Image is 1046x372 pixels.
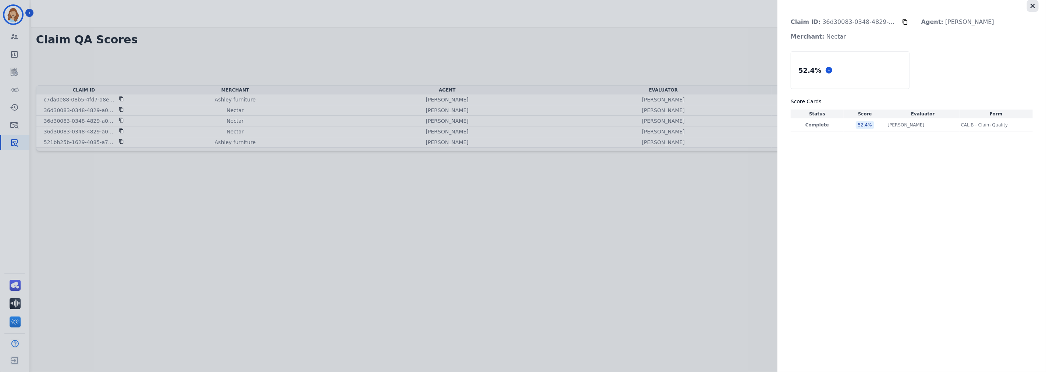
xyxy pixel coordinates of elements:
[785,29,852,44] p: Nectar
[797,64,823,77] div: 52.4 %
[961,122,1008,128] span: CALIB - Claim Quality
[791,98,1033,105] h3: Score Cards
[791,110,844,118] th: Status
[844,110,886,118] th: Score
[921,18,943,25] strong: Agent:
[888,122,925,128] p: [PERSON_NAME]
[960,110,1033,118] th: Form
[886,110,960,118] th: Evaluator
[856,121,874,129] div: 52.4 %
[791,18,821,25] strong: Claim ID:
[915,15,1000,29] p: [PERSON_NAME]
[785,15,902,29] p: 36d30083-0348-4829-a033-6e30a34d7952
[792,122,842,128] p: Complete
[791,33,825,40] strong: Merchant:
